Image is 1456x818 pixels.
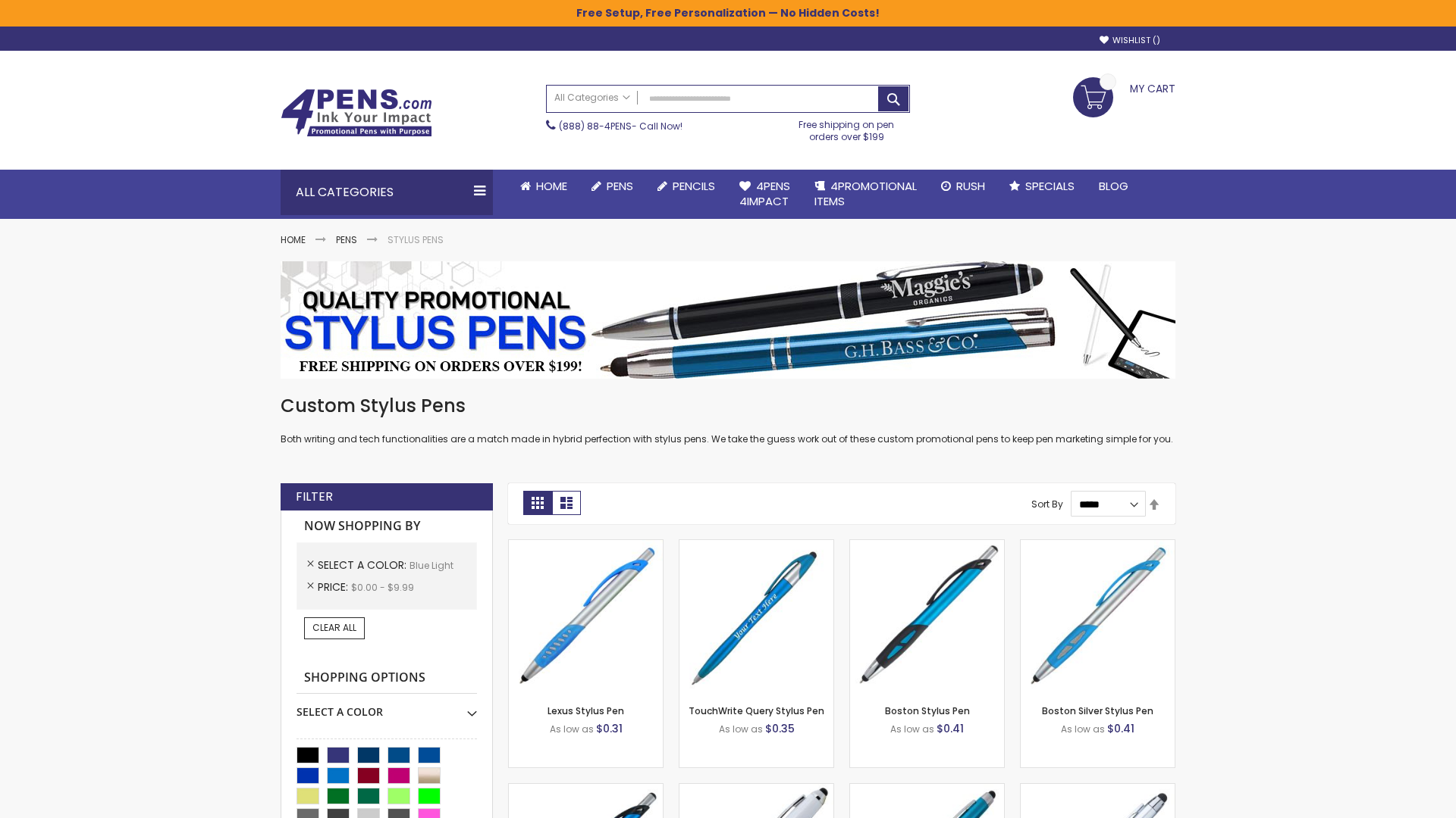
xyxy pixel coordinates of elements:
[281,261,1175,379] img: Stylus Pens
[1099,178,1128,194] span: Blog
[281,170,493,215] div: All Categories
[727,170,802,219] a: 4Pens4impact
[297,694,477,720] div: Select A Color
[1100,35,1160,46] a: Wishlist
[547,86,638,111] a: All Categories
[689,704,824,717] a: TouchWrite Query Stylus Pen
[351,581,414,594] span: $0.00 - $9.99
[645,170,727,203] a: Pencils
[1031,498,1063,510] label: Sort By
[679,783,833,796] a: Kimberly Logo Stylus Pens-LT-Blue
[312,621,356,634] span: Clear All
[536,178,567,194] span: Home
[765,721,795,736] span: $0.35
[929,170,997,203] a: Rush
[997,170,1087,203] a: Specials
[937,721,964,736] span: $0.41
[1061,723,1105,735] span: As low as
[281,233,306,246] a: Home
[509,540,663,694] img: Lexus Stylus Pen-Blue - Light
[1087,170,1141,203] a: Blog
[509,539,663,552] a: Lexus Stylus Pen-Blue - Light
[814,178,917,209] span: 4PROMOTIONAL ITEMS
[1107,721,1134,736] span: $0.41
[509,783,663,796] a: Lexus Metallic Stylus Pen-Blue - Light
[1021,783,1175,796] a: Silver Cool Grip Stylus Pen-Blue - Light
[579,170,645,203] a: Pens
[296,489,333,505] strong: Filter
[1021,540,1175,694] img: Boston Silver Stylus Pen-Blue - Light
[850,783,1004,796] a: Lory Metallic Stylus Pen-Blue - Light
[336,233,357,246] a: Pens
[559,120,632,133] a: (888) 88-4PENS
[679,539,833,552] a: TouchWrite Query Stylus Pen-Blue Light
[523,491,552,515] strong: Grid
[281,394,1175,446] div: Both writing and tech functionalities are a match made in hybrid perfection with stylus pens. We ...
[739,178,790,209] span: 4Pens 4impact
[304,617,365,638] a: Clear All
[281,89,432,137] img: 4Pens Custom Pens and Promotional Products
[281,394,1175,418] h1: Custom Stylus Pens
[559,120,682,133] span: - Call Now!
[596,721,623,736] span: $0.31
[1025,178,1075,194] span: Specials
[607,178,633,194] span: Pens
[508,170,579,203] a: Home
[1042,704,1153,717] a: Boston Silver Stylus Pen
[318,557,409,573] span: Select A Color
[673,178,715,194] span: Pencils
[783,113,911,143] div: Free shipping on pen orders over $199
[388,233,444,246] strong: Stylus Pens
[850,540,1004,694] img: Boston Stylus Pen-Blue - Light
[850,539,1004,552] a: Boston Stylus Pen-Blue - Light
[885,704,970,717] a: Boston Stylus Pen
[318,579,351,595] span: Price
[550,723,594,735] span: As low as
[548,704,624,717] a: Lexus Stylus Pen
[409,559,453,572] span: Blue Light
[554,92,630,104] span: All Categories
[802,170,929,219] a: 4PROMOTIONALITEMS
[679,540,833,694] img: TouchWrite Query Stylus Pen-Blue Light
[890,723,934,735] span: As low as
[297,662,477,695] strong: Shopping Options
[956,178,985,194] span: Rush
[297,510,477,542] strong: Now Shopping by
[1021,539,1175,552] a: Boston Silver Stylus Pen-Blue - Light
[719,723,763,735] span: As low as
